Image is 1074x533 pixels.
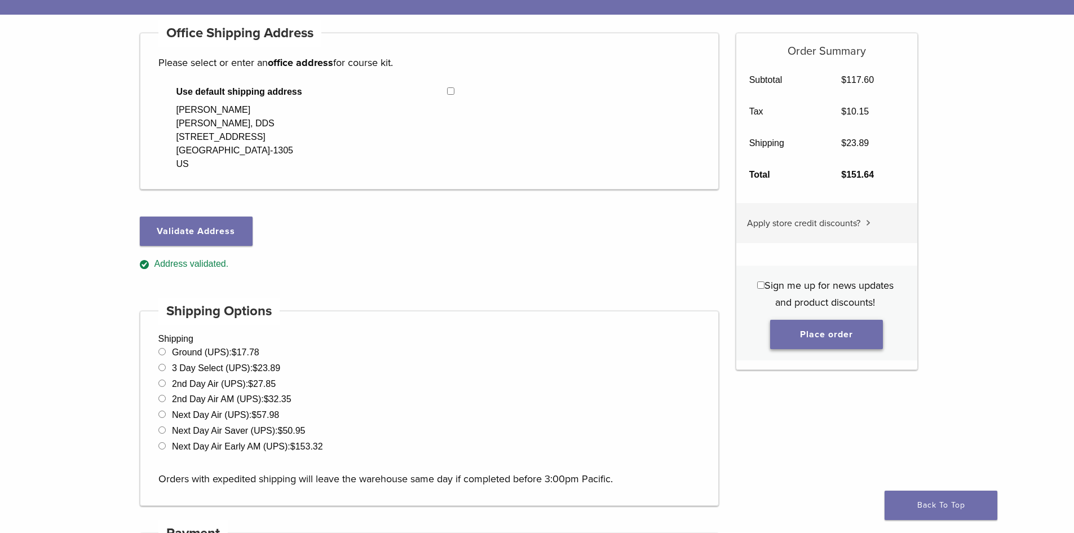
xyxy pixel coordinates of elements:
p: Orders with expedited shipping will leave the warehouse same day if completed before 3:00pm Pacific. [158,453,701,487]
label: Ground (UPS): [172,347,259,357]
span: Apply store credit discounts? [747,218,860,229]
th: Tax [736,96,829,127]
bdi: 57.98 [251,410,279,420]
th: Subtotal [736,64,829,96]
div: Address validated. [140,257,719,271]
button: Validate Address [140,217,253,246]
th: Total [736,159,829,191]
th: Shipping [736,127,829,159]
a: Back To Top [885,491,997,520]
span: $ [264,394,269,404]
span: $ [278,426,283,435]
h4: Shipping Options [158,298,280,325]
bdi: 23.89 [841,138,869,148]
bdi: 151.64 [841,170,874,179]
span: $ [232,347,237,357]
span: $ [248,379,253,389]
span: Sign me up for news updates and product discounts! [764,279,894,309]
p: Please select or enter an for course kit. [158,54,701,71]
bdi: 117.60 [841,75,874,85]
label: 2nd Day Air AM (UPS): [172,394,291,404]
div: [PERSON_NAME] [PERSON_NAME], DDS [STREET_ADDRESS] [GEOGRAPHIC_DATA]-1305 US [176,103,293,171]
h5: Order Summary [736,33,917,58]
bdi: 27.85 [248,379,276,389]
strong: office address [268,56,333,69]
span: $ [290,442,295,451]
span: $ [841,107,846,116]
span: $ [253,363,258,373]
bdi: 32.35 [264,394,291,404]
span: $ [251,410,257,420]
div: Shipping [140,311,719,506]
img: caret.svg [866,220,870,226]
label: Next Day Air Early AM (UPS): [172,442,323,451]
span: $ [841,170,846,179]
span: Use default shipping address [176,85,448,99]
h4: Office Shipping Address [158,20,322,47]
span: $ [841,75,846,85]
bdi: 153.32 [290,442,323,451]
button: Place order [770,320,883,349]
bdi: 23.89 [253,363,280,373]
bdi: 17.78 [232,347,259,357]
span: $ [841,138,846,148]
label: 2nd Day Air (UPS): [172,379,276,389]
label: Next Day Air Saver (UPS): [172,426,306,435]
input: Sign me up for news updates and product discounts! [757,281,764,289]
label: 3 Day Select (UPS): [172,363,280,373]
bdi: 10.15 [841,107,869,116]
bdi: 50.95 [278,426,306,435]
label: Next Day Air (UPS): [172,410,279,420]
